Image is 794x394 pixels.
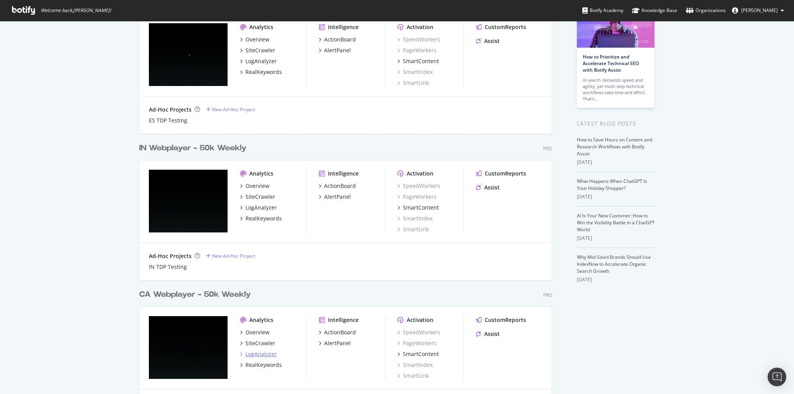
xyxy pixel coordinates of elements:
a: Overview [240,36,269,43]
a: CustomReports [476,170,526,177]
div: SiteCrawler [245,193,275,201]
img: music.amazon.es [149,23,228,86]
div: Activation [407,316,433,324]
div: CA Webplayer - 50k Weekly [139,289,251,300]
a: IN Webplayer - 50k Weekly [139,143,250,154]
div: [DATE] [577,235,655,242]
div: CustomReports [485,170,526,177]
a: ActionBoard [319,182,356,190]
div: [DATE] [577,193,655,200]
div: Knowledge Base [632,7,677,14]
div: ActionBoard [324,182,356,190]
div: SiteCrawler [245,46,275,54]
div: Latest Blog Posts [577,119,655,128]
div: New Ad-Hoc Project [212,106,255,113]
a: ActionBoard [319,329,356,336]
a: New Ad-Hoc Project [206,106,255,113]
img: music.amazon.in [149,170,228,232]
div: Intelligence [328,23,359,31]
div: Activation [407,170,433,177]
div: AI search demands speed and agility, yet multi-step technical workflows take time and effort. Tha... [583,77,649,102]
a: PageWorkers [397,46,437,54]
a: LogAnalyzer [240,204,277,212]
a: SmartLink [397,372,429,380]
a: SpeedWorkers [397,36,440,43]
span: Welcome back, [PERSON_NAME] ! [41,7,111,14]
a: How to Prioritize and Accelerate Technical SEO with Botify Assist [583,53,639,73]
div: Assist [484,184,500,191]
a: SmartContent [397,57,439,65]
img: How to Prioritize and Accelerate Technical SEO with Botify Assist [577,7,654,48]
div: SiteCrawler [245,339,275,347]
div: Open Intercom Messenger [768,368,786,386]
div: LogAnalyzer [245,350,277,358]
div: SmartContent [403,57,439,65]
div: AlertPanel [324,339,351,347]
a: RealKeywords [240,361,282,369]
a: Why Mid-Sized Brands Should Use IndexNow to Accelerate Organic Search Growth [577,254,651,274]
a: SpeedWorkers [397,182,440,190]
div: IN Webplayer - 50k Weekly [139,143,247,154]
a: Assist [476,330,500,338]
div: SmartContent [403,350,439,358]
a: AI Is Your New Customer: How to Win the Visibility Battle in a ChatGPT World [577,212,655,233]
a: CustomReports [476,23,526,31]
button: [PERSON_NAME] [726,4,790,17]
a: CustomReports [476,316,526,324]
a: IN TDP Testing [149,263,187,271]
div: Analytics [249,23,273,31]
a: AlertPanel [319,46,351,54]
div: New Ad-Hoc Project [212,253,255,259]
a: SmartLink [397,79,429,87]
div: AlertPanel [324,46,351,54]
a: SmartContent [397,204,439,212]
a: LogAnalyzer [240,57,277,65]
div: [DATE] [577,159,655,166]
a: ES TDP Testing [149,117,187,124]
div: AlertPanel [324,193,351,201]
a: Overview [240,182,269,190]
div: RealKeywords [245,361,282,369]
div: Assist [484,330,500,338]
a: SmartIndex [397,68,433,76]
a: AlertPanel [319,193,351,201]
a: SpeedWorkers [397,329,440,336]
a: PageWorkers [397,339,437,347]
a: SiteCrawler [240,193,275,201]
div: Pro [543,145,552,152]
a: SmartIndex [397,361,433,369]
a: Assist [476,184,500,191]
a: Overview [240,329,269,336]
div: Activation [407,23,433,31]
div: CustomReports [485,23,526,31]
div: SmartLink [397,225,429,233]
div: Pro [543,292,552,298]
a: PageWorkers [397,193,437,201]
div: CustomReports [485,316,526,324]
a: RealKeywords [240,215,282,222]
div: Ad-Hoc Projects [149,252,192,260]
a: SmartContent [397,350,439,358]
div: Overview [245,36,269,43]
div: Intelligence [328,170,359,177]
div: Overview [245,182,269,190]
div: RealKeywords [245,215,282,222]
a: How to Save Hours on Content and Research Workflows with Botify Assist [577,136,652,157]
a: What Happens When ChatGPT Is Your Holiday Shopper? [577,178,647,191]
a: SmartIndex [397,215,433,222]
a: RealKeywords [240,68,282,76]
a: ActionBoard [319,36,356,43]
div: Ad-Hoc Projects [149,106,192,114]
